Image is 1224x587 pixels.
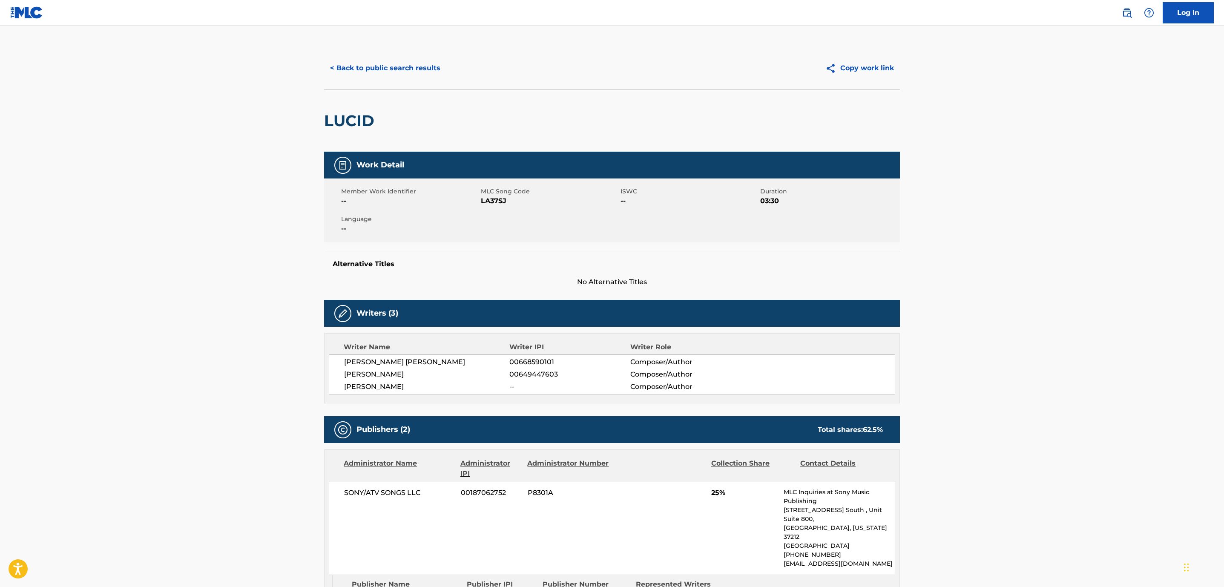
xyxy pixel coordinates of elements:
[356,308,398,318] h5: Writers (3)
[784,559,895,568] p: [EMAIL_ADDRESS][DOMAIN_NAME]
[784,524,895,541] p: [GEOGRAPHIC_DATA], [US_STATE] 37212
[1141,4,1158,21] div: Help
[1163,2,1214,23] a: Log In
[630,357,741,367] span: Composer/Author
[1122,8,1132,18] img: search
[760,187,898,196] span: Duration
[338,308,348,319] img: Writers
[461,488,521,498] span: 00187062752
[324,58,446,79] button: < Back to public search results
[819,58,900,79] button: Copy work link
[356,160,404,170] h5: Work Detail
[338,160,348,170] img: Work Detail
[1184,555,1189,580] div: Drag
[784,550,895,559] p: [PHONE_NUMBER]
[509,342,631,352] div: Writer IPI
[10,6,43,19] img: MLC Logo
[344,357,509,367] span: [PERSON_NAME] [PERSON_NAME]
[356,425,410,434] h5: Publishers (2)
[784,506,895,524] p: [STREET_ADDRESS] South , Unit Suite 800,
[338,425,348,435] img: Publishers
[460,458,521,479] div: Administrator IPI
[509,382,630,392] span: --
[481,187,618,196] span: MLC Song Code
[481,196,618,206] span: LA37SJ
[344,382,509,392] span: [PERSON_NAME]
[341,224,479,234] span: --
[509,357,630,367] span: 00668590101
[341,196,479,206] span: --
[784,488,895,506] p: MLC Inquiries at Sony Music Publishing
[711,488,777,498] span: 25%
[344,458,454,479] div: Administrator Name
[324,277,900,287] span: No Alternative Titles
[344,488,454,498] span: SONY/ATV SONGS LLC
[800,458,883,479] div: Contact Details
[784,541,895,550] p: [GEOGRAPHIC_DATA]
[324,111,379,130] h2: LUCID
[630,342,741,352] div: Writer Role
[341,215,479,224] span: Language
[344,369,509,380] span: [PERSON_NAME]
[341,187,479,196] span: Member Work Identifier
[621,187,758,196] span: ISWC
[344,342,509,352] div: Writer Name
[760,196,898,206] span: 03:30
[621,196,758,206] span: --
[863,426,883,434] span: 62.5 %
[1181,546,1224,587] iframe: Chat Widget
[630,369,741,380] span: Composer/Author
[333,260,891,268] h5: Alternative Titles
[528,488,610,498] span: P8301A
[630,382,741,392] span: Composer/Author
[1118,4,1135,21] a: Public Search
[509,369,630,380] span: 00649447603
[527,458,610,479] div: Administrator Number
[818,425,883,435] div: Total shares:
[1144,8,1154,18] img: help
[711,458,794,479] div: Collection Share
[825,63,840,74] img: Copy work link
